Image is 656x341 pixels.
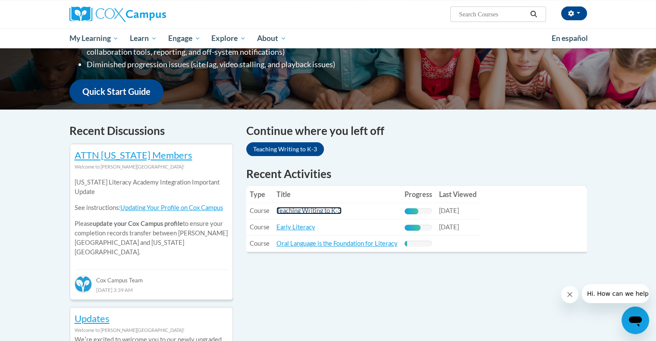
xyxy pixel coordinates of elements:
img: Cox Campus [69,6,166,22]
a: Teaching Writing to K-3 [276,207,342,214]
span: Hi. How can we help? [5,6,70,13]
div: [DATE] 3:39 AM [75,285,228,294]
h1: Recent Activities [246,166,587,181]
span: Learn [130,33,157,44]
a: Quick Start Guide [69,79,163,104]
div: Please to ensure your completion records transfer between [PERSON_NAME][GEOGRAPHIC_DATA] and [US_... [75,172,228,263]
span: [DATE] [439,207,459,214]
span: My Learning [69,33,119,44]
iframe: Button to launch messaging window [621,307,649,334]
p: See instructions: [75,203,228,213]
a: Updating Your Profile on Cox Campus [120,204,223,211]
span: En español [552,34,588,43]
a: ATTN [US_STATE] Members [75,149,192,161]
button: Account Settings [561,6,587,20]
p: [US_STATE] Literacy Academy Integration Important Update [75,178,228,197]
span: Course [250,240,270,247]
a: Cox Campus [69,6,233,22]
input: Search Courses [458,9,527,19]
div: Cox Campus Team [75,269,228,285]
span: Explore [211,33,246,44]
img: Cox Campus Team [75,275,92,293]
a: Engage [163,28,206,48]
div: Progress, % [405,208,418,214]
a: Updates [75,313,110,324]
button: Search [527,9,540,19]
li: Diminished progression issues (site lag, video stalling, and playback issues) [87,58,382,71]
a: My Learning [64,28,125,48]
th: Last Viewed [436,186,480,203]
a: Learn [124,28,163,48]
b: update your Cox Campus profile [93,220,183,227]
div: Progress, % [405,241,407,247]
a: Early Literacy [276,223,315,231]
th: Progress [401,186,436,203]
a: About [251,28,292,48]
span: About [257,33,286,44]
a: Explore [206,28,251,48]
span: Engage [168,33,201,44]
span: [DATE] [439,223,459,231]
a: En español [546,29,593,47]
div: Progress, % [405,225,421,231]
span: Course [250,223,270,231]
div: Main menu [56,28,600,48]
th: Type [246,186,273,203]
a: Oral Language is the Foundation for Literacy [276,240,398,247]
iframe: Message from company [582,284,649,303]
span: Course [250,207,270,214]
div: Welcome to [PERSON_NAME][GEOGRAPHIC_DATA]! [75,162,228,172]
th: Title [273,186,401,203]
iframe: Close message [561,286,578,303]
h4: Continue where you left off [246,122,587,139]
div: Welcome to [PERSON_NAME][GEOGRAPHIC_DATA]! [75,325,228,335]
a: Teaching Writing to K-3 [246,142,324,156]
h4: Recent Discussions [69,122,233,139]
